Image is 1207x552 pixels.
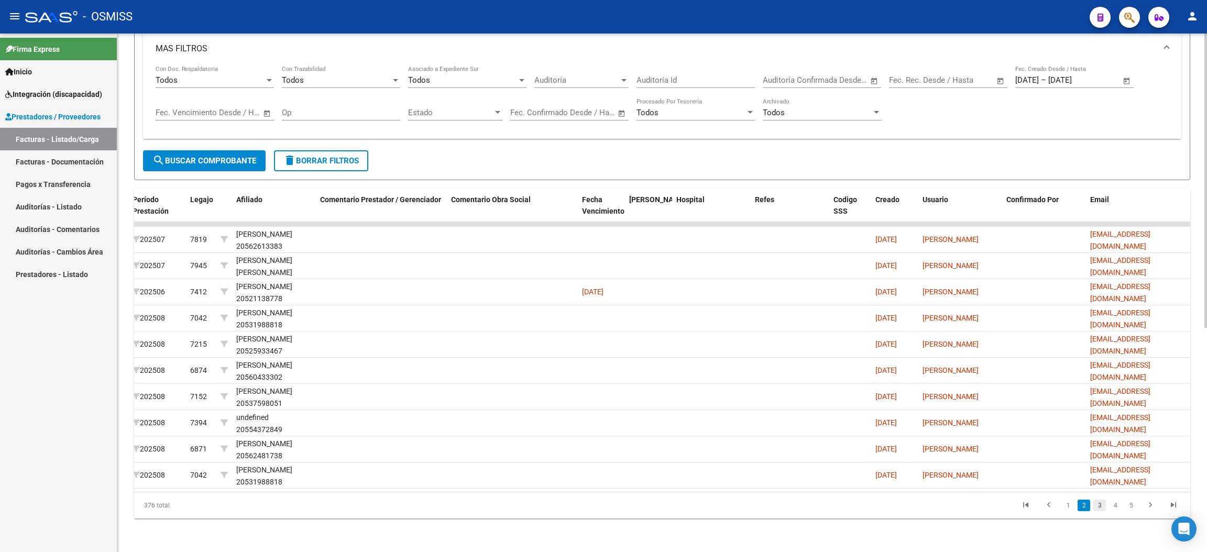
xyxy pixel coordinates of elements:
a: 3 [1093,500,1106,511]
span: Todos [408,75,430,85]
span: Prestadores / Proveedores [5,111,101,123]
span: 202507 [133,261,165,270]
datatable-header-cell: Fecha Confimado [625,189,672,235]
div: [PERSON_NAME] 20531988818 [236,464,312,488]
a: go to first page [1016,500,1036,511]
div: 7215 [190,338,207,350]
span: [PERSON_NAME] [923,366,979,374]
span: Afiliado [236,195,262,204]
input: Fecha fin [1048,75,1099,85]
span: [PERSON_NAME] [923,392,979,401]
span: Creado [875,195,899,204]
datatable-header-cell: Email [1086,189,1191,235]
datatable-header-cell: Codigo SSS [829,189,871,235]
span: Todos [763,108,785,117]
div: [PERSON_NAME] 20537598051 [236,385,312,410]
datatable-header-cell: Comentario Obra Social [447,189,578,235]
span: [DATE] [582,288,603,296]
input: Fecha inicio [889,75,931,85]
div: MAS FILTROS [143,65,1181,139]
div: 7042 [190,469,207,481]
span: [DATE] [875,471,897,479]
span: [DATE] [875,235,897,244]
span: [EMAIL_ADDRESS][DOMAIN_NAME] [1090,230,1150,250]
span: Email [1090,195,1109,204]
span: [DATE] [875,314,897,322]
span: 202506 [133,288,165,296]
datatable-header-cell: Afiliado [232,189,316,235]
input: Fecha fin [815,75,865,85]
span: 202508 [133,366,165,374]
datatable-header-cell: Usuario [918,189,1002,235]
div: [PERSON_NAME] 20562613383 [236,228,312,252]
span: [EMAIL_ADDRESS][DOMAIN_NAME] [1090,413,1150,434]
span: [EMAIL_ADDRESS][DOMAIN_NAME] [1090,361,1150,381]
span: 202508 [133,445,165,453]
div: 376 total [134,492,344,518]
span: Auditoría [534,75,619,85]
input: Fecha inicio [510,108,553,117]
span: Usuario [923,195,948,204]
span: Inicio [5,66,32,78]
span: [EMAIL_ADDRESS][DOMAIN_NAME] [1090,387,1150,407]
div: 7394 [190,417,207,429]
input: Fecha inicio [1015,75,1039,85]
div: 7819 [190,234,207,246]
span: Comentario Prestador / Gerenciador [320,195,441,204]
div: [PERSON_NAME] 20562481738 [236,438,312,462]
span: [PERSON_NAME] [923,288,979,296]
span: [DATE] [875,366,897,374]
span: 202508 [133,314,165,322]
span: 202508 [133,471,165,479]
div: [PERSON_NAME] 20531988818 [236,307,312,331]
span: [DATE] [875,392,897,401]
span: Todos [156,75,178,85]
input: Fecha fin [207,108,258,117]
button: Buscar Comprobante [143,150,266,171]
span: 202508 [133,340,165,348]
div: Open Intercom Messenger [1171,516,1197,542]
div: [PERSON_NAME] 20525933467 [236,333,312,357]
span: [PERSON_NAME] [923,445,979,453]
span: Integración (discapacidad) [5,89,102,100]
div: [PERSON_NAME] 20521138778 [236,281,312,305]
span: 202508 [133,418,165,427]
span: [DATE] [875,418,897,427]
a: go to next page [1140,500,1160,511]
span: – [1041,75,1046,85]
button: Open calendar [261,107,273,119]
span: [EMAIL_ADDRESS][DOMAIN_NAME] [1090,439,1150,460]
span: [PERSON_NAME] [923,418,979,427]
mat-expansion-panel-header: MAS FILTROS [143,32,1181,65]
input: Fecha inicio [763,75,805,85]
datatable-header-cell: Confirmado Por [1002,189,1086,235]
mat-icon: delete [283,154,296,167]
div: 7152 [190,391,207,403]
datatable-header-cell: Hospital [672,189,751,235]
div: 7042 [190,312,207,324]
button: Open calendar [1121,75,1133,87]
input: Fecha fin [941,75,992,85]
li: page 3 [1092,496,1107,514]
mat-icon: search [152,154,165,167]
span: Buscar Comprobante [152,156,256,165]
div: [PERSON_NAME] 20560433302 [236,359,312,383]
span: [DATE] [875,288,897,296]
button: Open calendar [869,75,881,87]
span: Todos [282,75,304,85]
a: 2 [1078,500,1090,511]
a: go to last page [1164,500,1183,511]
span: [DATE] [875,340,897,348]
datatable-header-cell: Comentario Prestador / Gerenciador [316,189,447,235]
li: page 1 [1060,496,1076,514]
input: Fecha fin [562,108,613,117]
span: Codigo SSS [833,195,857,216]
button: Open calendar [616,107,628,119]
span: - OSMISS [83,5,133,28]
span: [PERSON_NAME] [923,235,979,244]
span: [PERSON_NAME] [923,340,979,348]
datatable-header-cell: Legajo [186,189,216,235]
span: [PERSON_NAME] [923,261,979,270]
span: [EMAIL_ADDRESS][DOMAIN_NAME] [1090,466,1150,486]
a: 4 [1109,500,1122,511]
